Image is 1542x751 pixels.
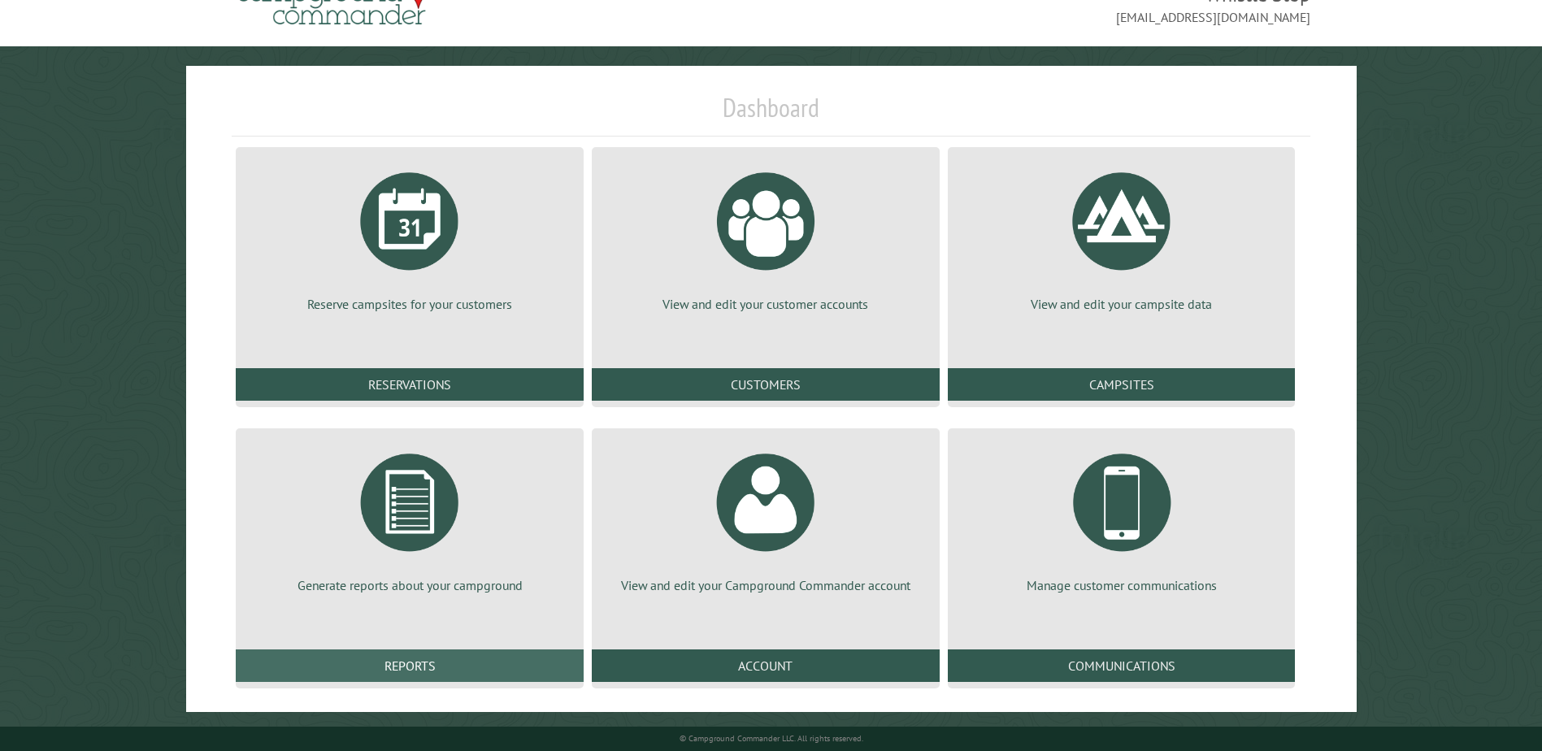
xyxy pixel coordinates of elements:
a: Account [592,649,940,682]
a: Campsites [948,368,1296,401]
p: Generate reports about your campground [255,576,564,594]
p: Manage customer communications [967,576,1276,594]
a: View and edit your campsite data [967,160,1276,313]
a: View and edit your customer accounts [611,160,920,313]
p: View and edit your Campground Commander account [611,576,920,594]
a: Reservations [236,368,584,401]
small: © Campground Commander LLC. All rights reserved. [680,733,863,744]
a: Reserve campsites for your customers [255,160,564,313]
p: View and edit your campsite data [967,295,1276,313]
a: Generate reports about your campground [255,441,564,594]
a: Communications [948,649,1296,682]
a: View and edit your Campground Commander account [611,441,920,594]
a: Reports [236,649,584,682]
p: Reserve campsites for your customers [255,295,564,313]
a: Customers [592,368,940,401]
h1: Dashboard [232,92,1310,137]
a: Manage customer communications [967,441,1276,594]
p: View and edit your customer accounts [611,295,920,313]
